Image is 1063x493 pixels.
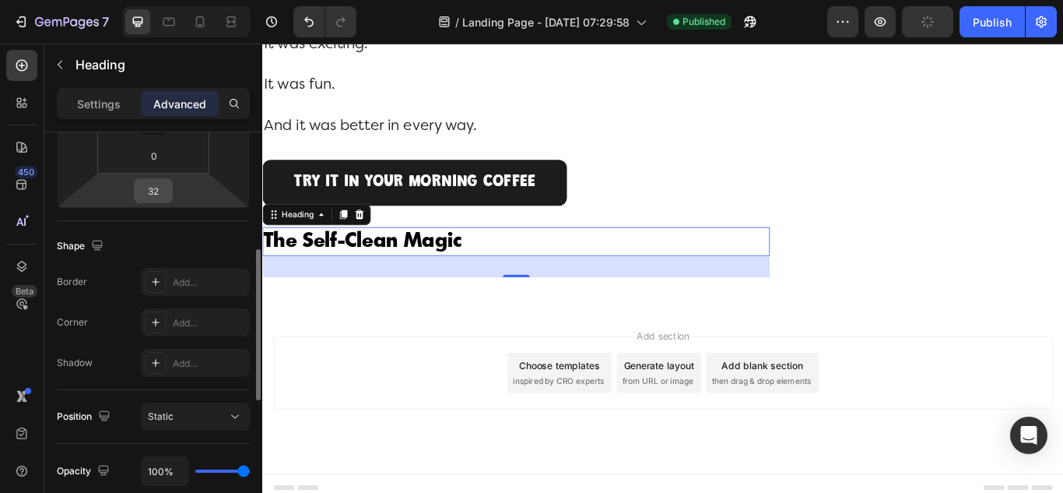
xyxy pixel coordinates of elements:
div: Choose templates [300,368,394,384]
span: from URL or image [419,387,503,401]
span: Add section [430,333,504,349]
p: 7 [102,12,109,31]
p: Heading [75,55,244,74]
p: The Self-Clean Magic [2,216,590,246]
button: 7 [6,6,116,37]
p: Try It in Your Morning Coffee [37,145,319,180]
div: Add... [173,357,246,371]
button: Publish [960,6,1025,37]
div: Beta [12,285,37,298]
div: Add blank section [535,368,630,384]
div: Opacity [57,461,113,482]
div: Border [57,275,87,289]
p: And it was better in every way. [2,86,590,110]
div: Open Intercom Messenger [1010,417,1047,454]
div: Shadow [57,356,93,370]
input: 2xl [138,179,169,202]
div: Position [57,407,114,428]
div: Add... [173,316,246,330]
div: Generate layout [422,368,503,384]
iframe: Design area [262,44,1063,493]
p: It was fun. [2,37,590,86]
div: 450 [15,166,37,178]
div: Shape [57,236,107,257]
span: Static [148,410,174,422]
input: Auto [142,457,188,485]
div: Corner [57,315,88,329]
div: Undo/Redo [293,6,356,37]
p: Settings [77,96,121,112]
span: Landing Page - [DATE] 07:29:58 [462,14,630,30]
span: / [455,14,459,30]
span: then drag & drop elements [524,387,640,401]
span: inspired by CRO experts [292,387,398,401]
div: Add... [173,276,246,290]
div: Heading [19,192,62,206]
div: Publish [973,14,1012,30]
p: Advanced [153,96,206,112]
input: 0px [139,144,170,167]
button: Static [141,403,250,431]
span: Published [682,15,725,29]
